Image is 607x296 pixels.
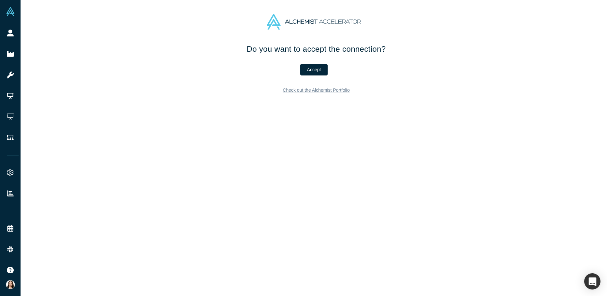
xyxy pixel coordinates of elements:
a: Check out the Alchemist Portfolio [278,85,354,96]
button: Accept [300,64,328,75]
img: Alchemist Accelerator Logo [267,14,361,30]
img: Ryoko Manabe's Account [6,280,15,289]
img: Alchemist Vault Logo [6,7,15,16]
h1: Do you want to accept the connection? [179,43,453,55]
